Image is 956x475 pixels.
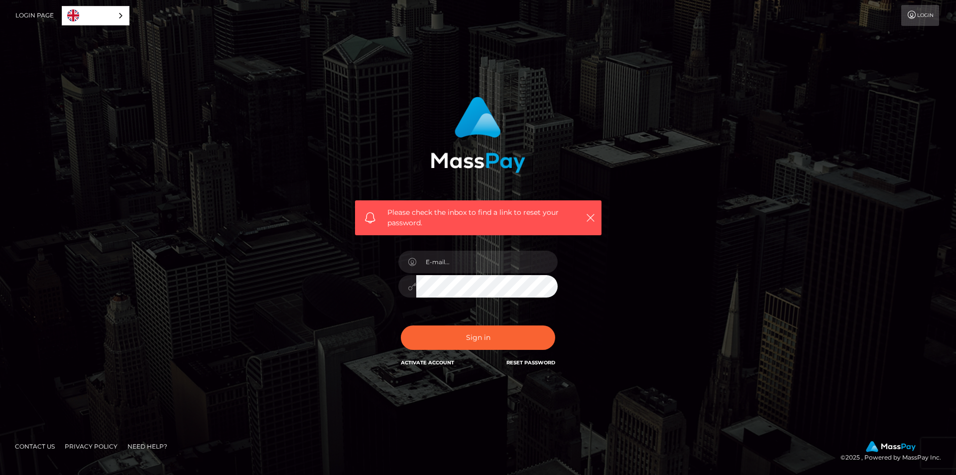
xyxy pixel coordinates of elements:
[11,439,59,454] a: Contact Us
[901,5,939,26] a: Login
[401,325,555,350] button: Sign in
[416,251,558,273] input: E-mail...
[62,6,129,25] a: English
[62,6,129,25] div: Language
[506,359,555,366] a: Reset Password
[15,5,54,26] a: Login Page
[401,359,454,366] a: Activate Account
[387,207,569,228] span: Please check the inbox to find a link to reset your password.
[62,6,129,25] aside: Language selected: English
[840,441,949,463] div: © 2025 , Powered by MassPay Inc.
[431,97,525,173] img: MassPay Login
[866,441,916,452] img: MassPay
